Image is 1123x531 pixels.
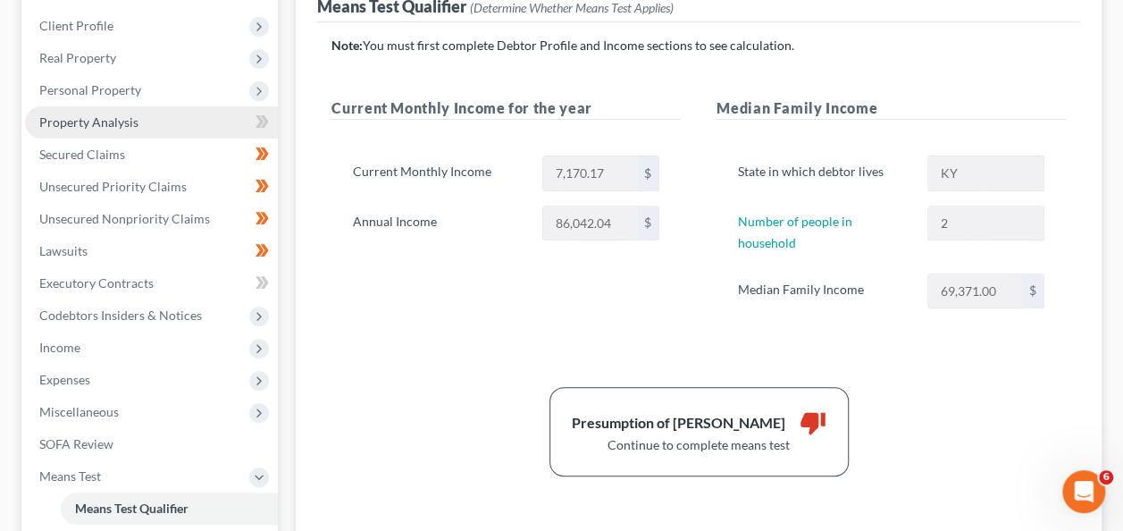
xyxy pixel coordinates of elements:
span: Secured Claims [39,147,125,162]
div: $ [637,206,658,240]
span: Unsecured Priority Claims [39,179,187,194]
input: 0.00 [543,156,637,190]
a: Number of people in household [738,214,852,250]
iframe: Intercom live chat [1062,470,1105,513]
label: Median Family Income [729,274,918,309]
span: Miscellaneous [39,404,119,419]
a: Secured Claims [25,139,278,171]
div: $ [1022,274,1043,308]
a: Unsecured Nonpriority Claims [25,203,278,235]
input: 0.00 [543,206,637,240]
span: Means Test Qualifier [75,501,189,516]
input: -- [928,206,1043,240]
a: SOFA Review [25,428,278,460]
a: Lawsuits [25,235,278,267]
div: $ [637,156,658,190]
span: 6 [1099,470,1113,485]
span: Lawsuits [39,243,88,258]
h5: Current Monthly Income for the year [331,97,681,120]
input: 0.00 [928,274,1022,308]
span: Personal Property [39,82,141,97]
label: Annual Income [344,206,533,241]
a: Unsecured Priority Claims [25,171,278,203]
a: Property Analysis [25,106,278,139]
span: Codebtors Insiders & Notices [39,308,202,323]
input: State [928,156,1043,190]
a: Means Test Qualifier [61,493,278,525]
label: State in which debtor lives [729,156,918,191]
span: SOFA Review [39,436,113,451]
span: Real Property [39,50,116,65]
span: Client Profile [39,18,113,33]
label: Current Monthly Income [344,156,533,191]
div: Presumption of [PERSON_NAME] [572,413,785,434]
i: thumb_down [800,409,826,436]
span: Expenses [39,372,90,387]
span: Property Analysis [39,114,138,130]
div: Continue to complete means test [572,436,826,454]
a: Executory Contracts [25,267,278,299]
span: Executory Contracts [39,275,154,291]
span: Income [39,340,80,355]
p: You must first complete Debtor Profile and Income sections to see calculation. [331,37,1066,55]
span: Unsecured Nonpriority Claims [39,211,210,226]
span: Means Test [39,468,101,484]
h5: Median Family Income [717,97,1066,120]
strong: Note: [331,38,363,53]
